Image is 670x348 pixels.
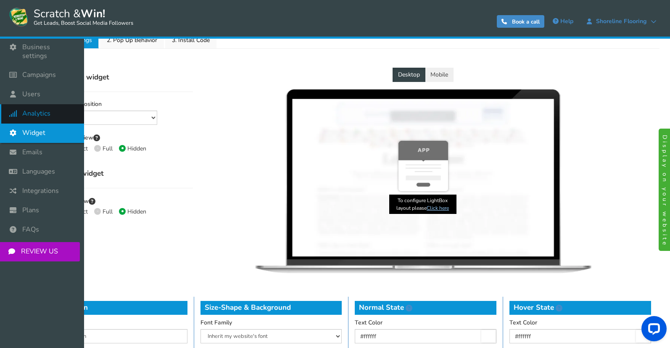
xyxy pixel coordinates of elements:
h4: Mobile widget [56,168,193,179]
h4: Size-Shape & Background [200,301,342,315]
span: To configure LightBox layout please [389,195,456,214]
strong: Win! [81,6,105,21]
button: Mobile [425,68,454,82]
span: Hidden [127,145,146,153]
span: Full [103,208,113,216]
label: Text Color [509,319,537,327]
span: Scratch & [29,6,133,27]
h4: Normal State [355,301,496,315]
span: Emails [22,148,42,157]
label: Text Color [355,319,382,327]
img: Scratch and Win [8,6,29,27]
a: 2. Pop Up Behavior [100,31,164,48]
label: Font Family [200,319,232,327]
small: Get Leads, Boost Social Media Followers [34,20,133,27]
span: Widget [22,129,45,137]
h4: Text & Icon [46,301,187,315]
span: Users [22,90,40,99]
span: Analytics [22,109,50,118]
span: Help [560,17,573,25]
a: Book a call [497,15,544,28]
span: Business settings [22,43,76,61]
span: Languages [22,167,55,176]
span: Campaigns [22,71,56,79]
span: Plans [22,206,39,215]
a: Click here [427,205,449,211]
a: 3. Install Code [165,31,216,48]
h4: Hover State [509,301,652,315]
button: Desktop [393,68,425,82]
span: Integrations [22,187,59,195]
span: Hidden [127,208,146,216]
a: Scratch &Win! Get Leads, Boost Social Media Followers [8,6,133,27]
span: REVIEW US [21,247,58,256]
span: Full [103,145,113,153]
iframe: LiveChat chat widget [635,313,670,348]
span: Shoreline Flooring [592,18,651,25]
h4: Desktop widget [56,72,193,83]
span: FAQs [22,225,39,234]
a: Help [549,15,578,28]
span: Book a call [512,18,540,26]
